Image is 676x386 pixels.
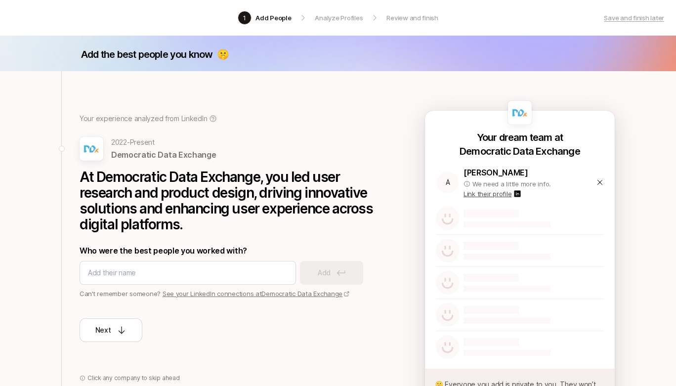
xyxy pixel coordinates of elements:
[460,144,580,158] p: Democratic Data Exchange
[111,148,216,161] p: Democratic Data Exchange
[386,13,438,23] p: Review and finish
[243,13,246,23] p: 1
[81,47,213,61] p: Add the best people you know
[477,130,563,144] p: Your dream team at
[472,179,551,189] p: We need a little more info.
[80,137,103,161] img: 959bebaf_dcab_48df_9ab7_8b2484b7ba89.jpg
[436,335,460,359] img: default-avatar.svg
[255,13,291,23] p: Add People
[508,101,532,125] img: 959bebaf_dcab_48df_9ab7_8b2484b7ba89.jpg
[315,13,363,23] p: Analyze Profiles
[436,239,460,262] img: default-avatar.svg
[464,166,579,179] p: [PERSON_NAME]
[111,136,216,148] p: 2022 - Present
[80,169,376,232] p: At Democratic Data Exchange, you led user research and product design, driving innovative solutio...
[80,289,376,299] p: Can’t remember someone?
[80,318,142,342] button: Next
[604,13,664,23] a: Save and finish later
[464,189,511,199] p: Link their profile
[80,244,376,257] p: Who were the best people you worked with?
[95,324,111,336] p: Next
[87,374,180,383] p: Click any company to skip ahead
[446,176,450,188] p: A
[217,47,229,61] p: 🤫
[80,113,207,125] p: Your experience analyzed from LinkedIn
[163,290,350,298] a: See your LinkedIn connections atDemocratic Data Exchange
[436,207,460,230] img: default-avatar.svg
[88,267,288,279] input: Add their name
[436,271,460,295] img: default-avatar.svg
[436,303,460,327] img: default-avatar.svg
